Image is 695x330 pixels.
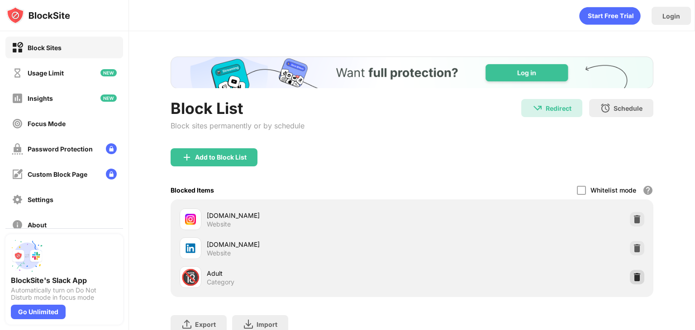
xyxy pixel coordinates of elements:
[28,69,64,77] div: Usage Limit
[100,94,117,102] img: new-icon.svg
[28,120,66,127] div: Focus Mode
[257,321,277,328] div: Import
[614,104,643,112] div: Schedule
[590,186,636,194] div: Whitelist mode
[11,240,43,272] img: push-slack.svg
[207,220,231,228] div: Website
[181,268,200,287] div: 🔞
[579,7,641,25] div: animation
[171,186,214,194] div: Blocked Items
[6,6,70,24] img: logo-blocksite.svg
[12,219,23,231] img: about-off.svg
[28,170,87,178] div: Custom Block Page
[195,321,216,328] div: Export
[12,93,23,104] img: insights-off.svg
[195,154,247,161] div: Add to Block List
[106,169,117,179] img: lock-menu.svg
[185,243,196,254] img: favicons
[185,214,196,225] img: favicons
[207,240,412,249] div: [DOMAIN_NAME]
[207,249,231,257] div: Website
[11,276,118,285] div: BlockSite's Slack App
[662,12,680,20] div: Login
[11,305,66,319] div: Go Unlimited
[28,44,62,52] div: Block Sites
[12,143,23,155] img: password-protection-off.svg
[207,278,234,286] div: Category
[171,99,305,118] div: Block List
[207,269,412,278] div: Adult
[546,104,571,112] div: Redirect
[12,169,23,180] img: customize-block-page-off.svg
[28,196,53,203] div: Settings
[12,67,23,79] img: time-usage-off.svg
[171,57,653,88] iframe: Banner
[106,143,117,154] img: lock-menu.svg
[12,194,23,205] img: settings-off.svg
[12,42,23,53] img: block-on.svg
[28,145,93,153] div: Password Protection
[12,118,23,129] img: focus-off.svg
[28,221,47,229] div: About
[28,94,53,102] div: Insights
[100,69,117,76] img: new-icon.svg
[11,287,118,301] div: Automatically turn on Do Not Disturb mode in focus mode
[171,121,305,130] div: Block sites permanently or by schedule
[207,211,412,220] div: [DOMAIN_NAME]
